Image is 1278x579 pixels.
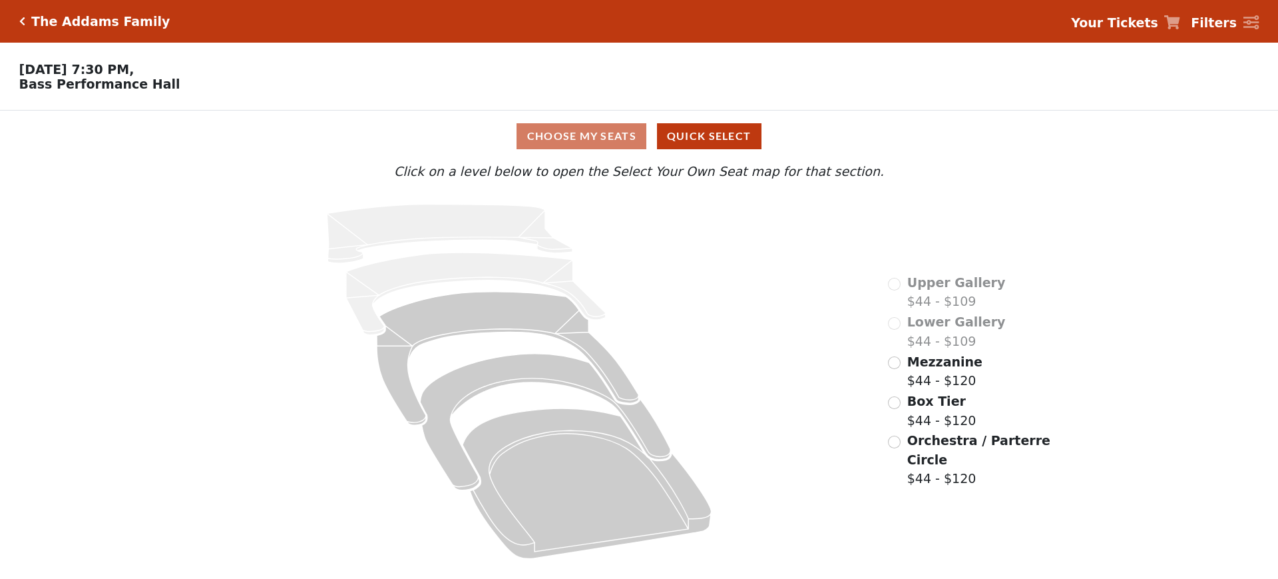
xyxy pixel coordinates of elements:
path: Lower Gallery - Seats Available: 0 [346,253,606,335]
span: Lower Gallery [907,314,1006,329]
span: Upper Gallery [907,275,1006,290]
span: Mezzanine [907,354,982,369]
a: Filters [1191,13,1259,33]
span: Box Tier [907,394,966,408]
label: $44 - $109 [907,273,1006,311]
button: Quick Select [657,123,761,149]
a: Your Tickets [1071,13,1180,33]
label: $44 - $120 [907,431,1052,488]
path: Orchestra / Parterre Circle - Seats Available: 228 [463,408,712,558]
label: $44 - $109 [907,312,1006,350]
strong: Your Tickets [1071,15,1158,30]
label: $44 - $120 [907,392,976,430]
span: Orchestra / Parterre Circle [907,433,1050,467]
a: Click here to go back to filters [19,17,25,26]
strong: Filters [1191,15,1237,30]
h5: The Addams Family [31,14,170,29]
path: Upper Gallery - Seats Available: 0 [327,205,572,263]
p: Click on a level below to open the Select Your Own Seat map for that section. [169,162,1109,181]
label: $44 - $120 [907,352,982,390]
